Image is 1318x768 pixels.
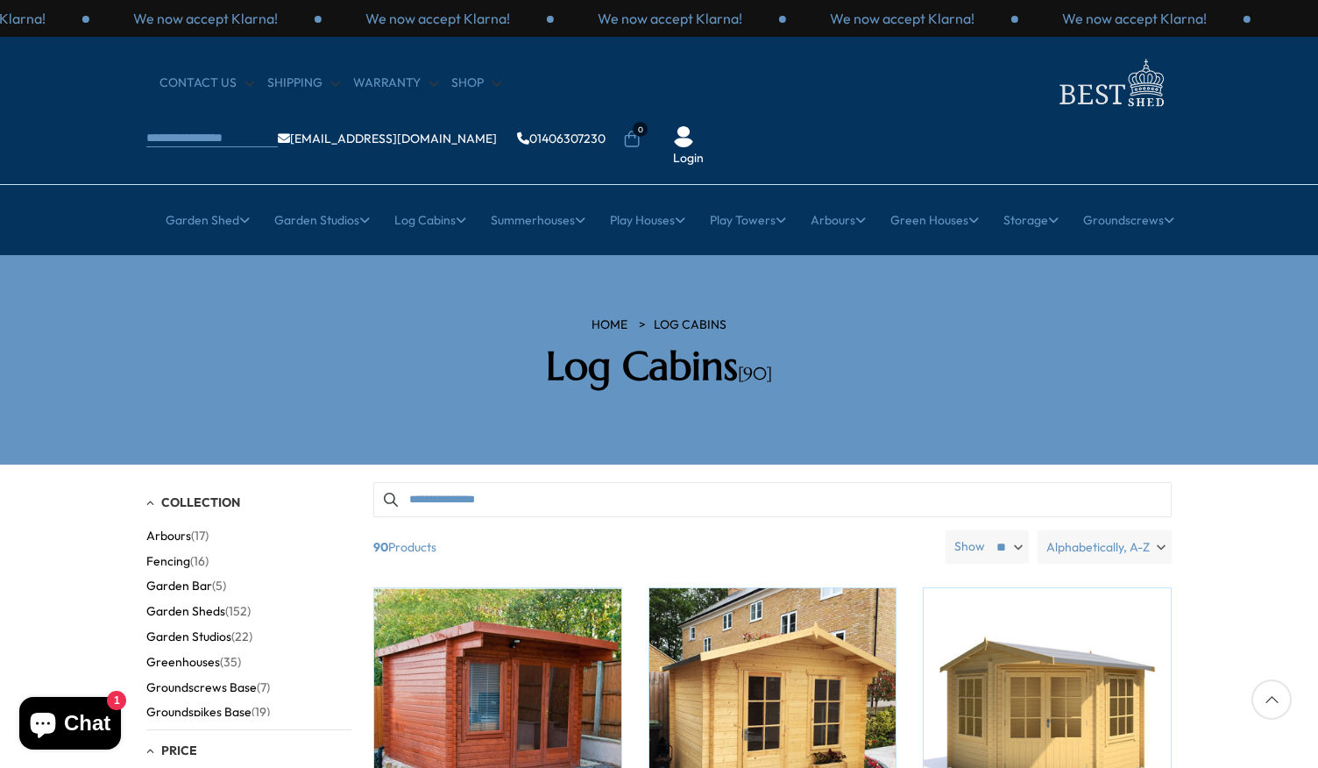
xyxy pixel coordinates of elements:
a: Green Houses [890,198,979,242]
a: CONTACT US [159,75,254,92]
span: Fencing [146,554,190,569]
button: Greenhouses (35) [146,650,241,675]
span: Greenhouses [146,655,220,670]
input: Search products [373,482,1172,517]
div: 2 / 3 [89,9,322,28]
a: Garden Shed [166,198,250,242]
a: 0 [623,131,641,148]
img: User Icon [673,126,694,147]
a: Garden Studios [274,198,370,242]
a: [EMAIL_ADDRESS][DOMAIN_NAME] [278,132,497,145]
b: 90 [373,530,388,564]
span: (152) [225,604,251,619]
span: [90] [738,363,772,385]
a: Warranty [353,75,438,92]
span: (16) [190,554,209,569]
a: Login [673,150,704,167]
span: (7) [257,680,270,695]
div: 3 / 3 [322,9,554,28]
a: Storage [1003,198,1059,242]
a: Log Cabins [394,198,466,242]
img: logo [1049,54,1172,111]
button: Groundscrews Base (7) [146,675,270,700]
div: 1 / 3 [554,9,786,28]
button: Garden Studios (22) [146,624,252,650]
a: Shop [451,75,501,92]
button: Garden Sheds (152) [146,599,251,624]
span: Collection [161,494,240,510]
span: Garden Sheds [146,604,225,619]
span: Alphabetically, A-Z [1046,530,1150,564]
button: Arbours (17) [146,523,209,549]
a: Log Cabins [654,316,726,334]
a: Arbours [811,198,866,242]
span: Groundscrews Base [146,680,257,695]
a: Shipping [267,75,340,92]
span: 0 [633,122,648,137]
p: We now accept Klarna! [598,9,742,28]
span: (5) [212,579,226,594]
label: Show [954,538,985,556]
a: Play Houses [610,198,685,242]
label: Alphabetically, A-Z [1038,530,1172,564]
span: (35) [220,655,241,670]
button: Groundspikes Base (19) [146,700,270,725]
span: Price [161,743,197,758]
a: HOME [592,316,627,334]
button: Fencing (16) [146,549,209,574]
p: We now accept Klarna! [1062,9,1207,28]
span: (19) [252,705,270,720]
span: Arbours [146,529,191,544]
span: (17) [191,529,209,544]
p: We now accept Klarna! [830,9,974,28]
div: 2 / 3 [786,9,1018,28]
span: (22) [231,629,252,644]
button: Garden Bar (5) [146,573,226,599]
span: Garden Studios [146,629,231,644]
p: We now accept Klarna! [365,9,510,28]
a: Play Towers [710,198,786,242]
a: 01406307230 [517,132,606,145]
a: Summerhouses [491,198,585,242]
div: 3 / 3 [1018,9,1251,28]
h2: Log Cabins [409,343,909,390]
span: Groundspikes Base [146,705,252,720]
span: Garden Bar [146,579,212,594]
span: Products [366,530,939,564]
p: We now accept Klarna! [133,9,278,28]
a: Groundscrews [1083,198,1174,242]
inbox-online-store-chat: Shopify online store chat [14,697,126,754]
